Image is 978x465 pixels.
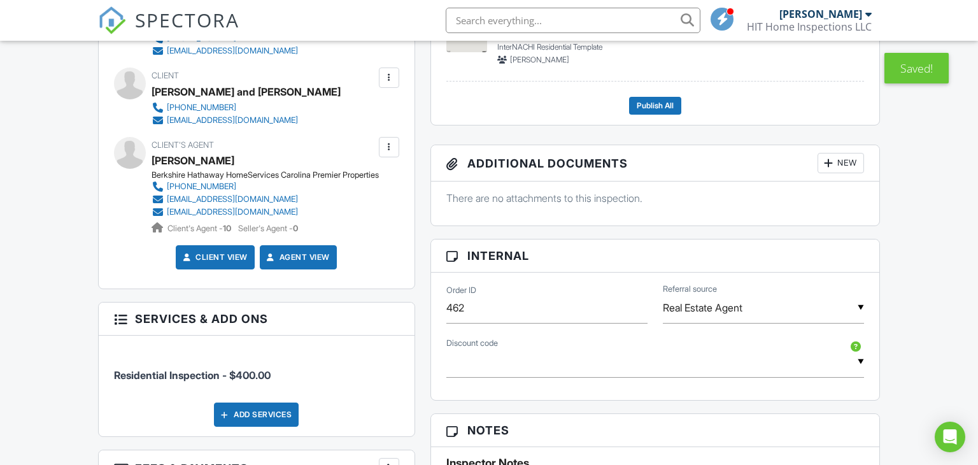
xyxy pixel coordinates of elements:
div: [EMAIL_ADDRESS][DOMAIN_NAME] [167,115,298,125]
h3: Notes [431,414,880,447]
strong: 10 [223,224,231,233]
a: [EMAIL_ADDRESS][DOMAIN_NAME] [152,114,330,127]
a: [EMAIL_ADDRESS][DOMAIN_NAME] [152,206,369,218]
div: [PHONE_NUMBER] [167,103,236,113]
div: [PERSON_NAME] and [PERSON_NAME] [152,82,341,101]
input: Search everything... [446,8,700,33]
label: Referral source [663,283,717,295]
div: [PHONE_NUMBER] [167,182,236,192]
a: [PHONE_NUMBER] [152,180,369,193]
span: Client [152,71,179,80]
a: [PHONE_NUMBER] [152,101,330,114]
span: Seller's Agent - [238,224,298,233]
a: SPECTORA [98,17,239,44]
label: Order ID [446,285,476,296]
strong: 0 [293,224,298,233]
a: [PERSON_NAME] [152,151,234,170]
span: Client's Agent [152,140,214,150]
img: The Best Home Inspection Software - Spectora [98,6,126,34]
label: Discount code [446,338,498,349]
span: Client's Agent - [167,224,233,233]
div: Berkshire Hathaway HomeServices Carolina Premier Properties [152,170,379,180]
div: New [818,153,864,173]
h3: Additional Documents [431,145,880,182]
div: [EMAIL_ADDRESS][DOMAIN_NAME] [167,207,298,217]
div: [PERSON_NAME] [779,8,862,20]
div: [EMAIL_ADDRESS][DOMAIN_NAME] [167,194,298,204]
div: Add Services [214,403,299,427]
div: HIT Home Inspections LLC [747,20,872,33]
span: SPECTORA [135,6,239,33]
h3: Services & Add ons [99,303,415,336]
div: Open Intercom Messenger [935,422,965,452]
a: Agent View [264,251,330,264]
span: Residential Inspection - $400.00 [114,369,271,382]
h3: Internal [431,240,880,273]
a: [EMAIL_ADDRESS][DOMAIN_NAME] [152,45,298,57]
li: Service: Residential Inspection [114,345,399,392]
div: Saved! [884,53,949,83]
a: [EMAIL_ADDRESS][DOMAIN_NAME] [152,193,369,206]
div: [EMAIL_ADDRESS][DOMAIN_NAME] [167,46,298,56]
a: Client View [180,251,248,264]
p: There are no attachments to this inspection. [446,191,865,205]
